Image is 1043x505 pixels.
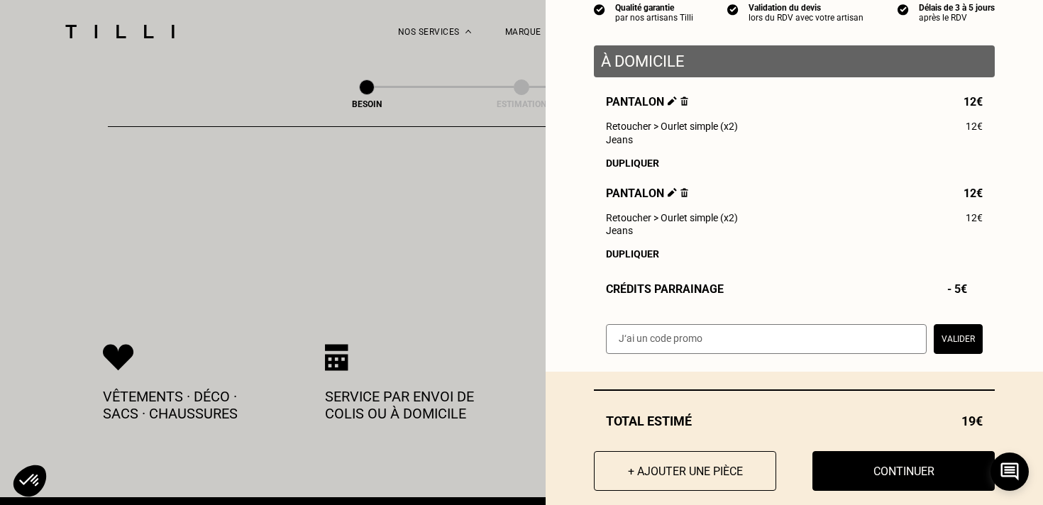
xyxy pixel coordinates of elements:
span: 19€ [961,414,983,428]
img: icon list info [727,3,739,16]
span: 12€ [966,212,983,223]
img: Éditer [668,188,677,197]
span: Retoucher > Ourlet simple (x2) [606,121,738,132]
span: - 5€ [947,282,983,296]
input: J‘ai un code promo [606,324,927,354]
div: Dupliquer [606,157,983,169]
span: Pantalon [606,95,688,109]
span: 12€ [964,187,983,200]
div: Crédits parrainage [594,282,995,296]
span: Pantalon [606,187,688,200]
img: Supprimer [680,96,688,106]
img: Éditer [668,96,677,106]
span: 12€ [964,95,983,109]
img: Supprimer [680,188,688,197]
p: À domicile [601,52,988,70]
div: Dupliquer [606,248,983,260]
span: Jeans [606,134,633,145]
span: Retoucher > Ourlet simple (x2) [606,212,738,223]
button: + Ajouter une pièce [594,451,776,491]
button: Continuer [812,451,995,491]
div: après le RDV [919,13,995,23]
span: Jeans [606,225,633,236]
div: par nos artisans Tilli [615,13,693,23]
button: Valider [934,324,983,354]
div: Délais de 3 à 5 jours [919,3,995,13]
img: icon list info [594,3,605,16]
div: Qualité garantie [615,3,693,13]
div: Total estimé [594,414,995,428]
div: lors du RDV avec votre artisan [749,13,863,23]
img: icon list info [898,3,909,16]
div: Validation du devis [749,3,863,13]
span: 12€ [966,121,983,132]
